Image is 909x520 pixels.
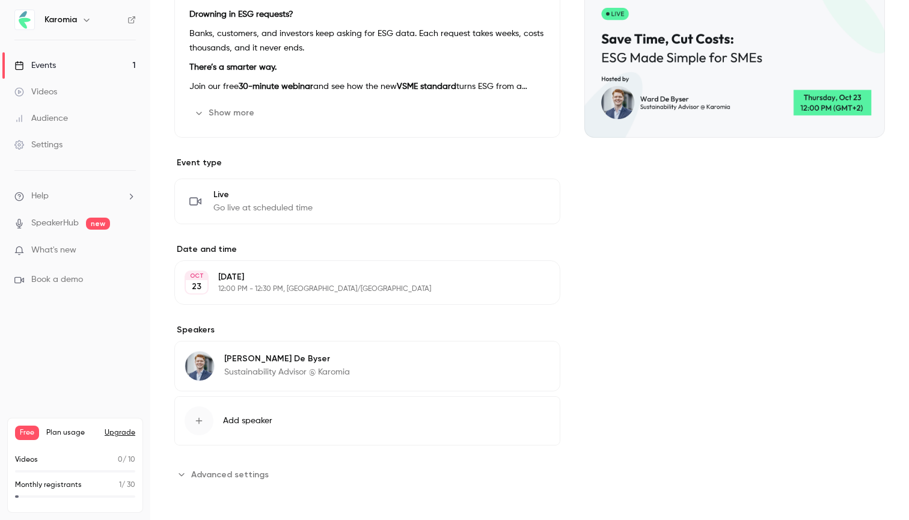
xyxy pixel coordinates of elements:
button: Show more [189,103,262,123]
button: Advanced settings [174,465,276,484]
div: Audience [14,112,68,124]
p: 23 [192,281,201,293]
strong: VSME standard [397,82,456,91]
p: [DATE] [218,271,497,283]
img: Karomia [15,10,34,29]
p: [PERSON_NAME] De Byser [224,353,350,365]
span: Add speaker [223,415,272,427]
p: Sustainability Advisor @ Karomia [224,366,350,378]
span: Live [213,189,313,201]
li: help-dropdown-opener [14,190,136,203]
p: Videos [15,454,38,465]
div: Settings [14,139,63,151]
strong: 30-minute webinar [239,82,313,91]
p: / 30 [119,480,135,491]
div: Ward De Byser[PERSON_NAME] De ByserSustainability Advisor @ Karomia [174,341,560,391]
span: 1 [119,482,121,489]
label: Speakers [174,324,560,336]
span: Book a demo [31,274,83,286]
p: Join our free and see how the new turns ESG from a burden into a business asset. One report. Less... [189,79,545,94]
div: Videos [14,86,57,98]
p: Event type [174,157,560,169]
button: Add speaker [174,396,560,445]
span: new [86,218,110,230]
div: Events [14,60,56,72]
h6: Karomia [44,14,77,26]
span: Advanced settings [191,468,269,481]
div: OCT [186,272,207,280]
a: SpeakerHub [31,217,79,230]
strong: Drowning in ESG requests? [189,10,293,19]
section: Advanced settings [174,465,560,484]
span: Plan usage [46,428,97,438]
p: 12:00 PM - 12:30 PM, [GEOGRAPHIC_DATA]/[GEOGRAPHIC_DATA] [218,284,497,294]
p: / 10 [118,454,135,465]
label: Date and time [174,243,560,255]
span: 0 [118,456,123,463]
span: Help [31,190,49,203]
p: Banks, customers, and investors keep asking for ESG data. Each request takes weeks, costs thousan... [189,26,545,55]
span: What's new [31,244,76,257]
p: Monthly registrants [15,480,82,491]
button: Upgrade [105,428,135,438]
strong: There’s a smarter way. [189,63,277,72]
span: Go live at scheduled time [213,202,313,214]
span: Free [15,426,39,440]
img: Ward De Byser [185,352,214,381]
